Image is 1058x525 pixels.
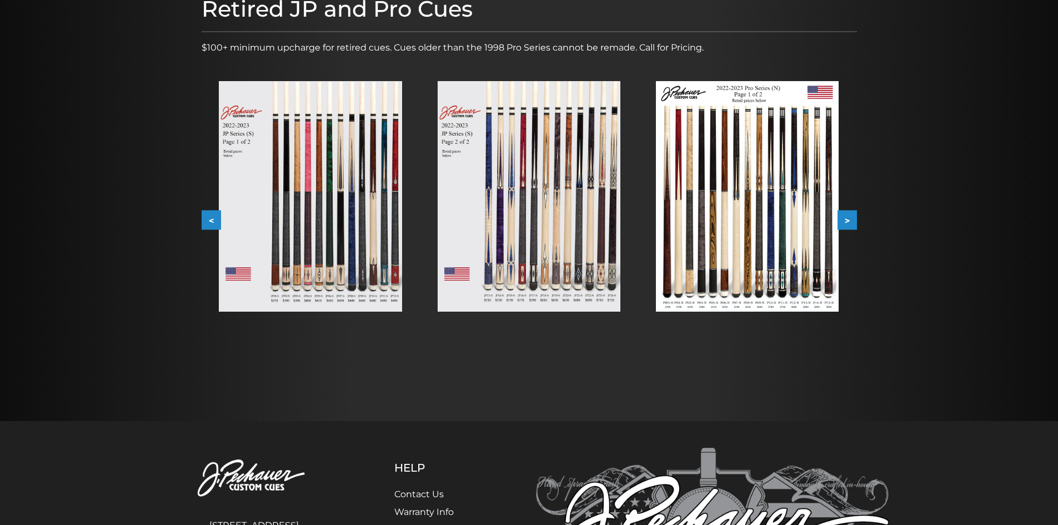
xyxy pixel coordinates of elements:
[394,489,444,499] a: Contact Us
[202,41,857,54] p: $100+ minimum upcharge for retired cues. Cues older than the 1998 Pro Series cannot be remade. Ca...
[838,211,857,230] button: >
[202,211,221,230] button: <
[202,211,857,230] div: Carousel Navigation
[394,507,454,517] a: Warranty Info
[169,448,339,509] img: Pechauer Custom Cues
[394,461,480,474] h5: Help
